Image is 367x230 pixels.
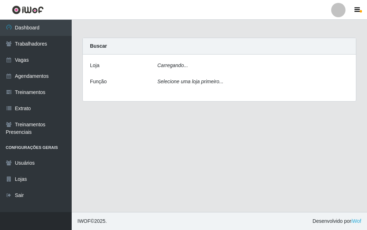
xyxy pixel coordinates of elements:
label: Loja [90,62,99,69]
span: © 2025 . [77,217,107,225]
span: Desenvolvido por [313,217,361,225]
i: Selecione uma loja primeiro... [157,79,223,84]
strong: Buscar [90,43,107,49]
img: CoreUI Logo [12,5,44,14]
label: Função [90,78,107,85]
a: iWof [351,218,361,224]
span: IWOF [77,218,91,224]
i: Carregando... [157,62,188,68]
